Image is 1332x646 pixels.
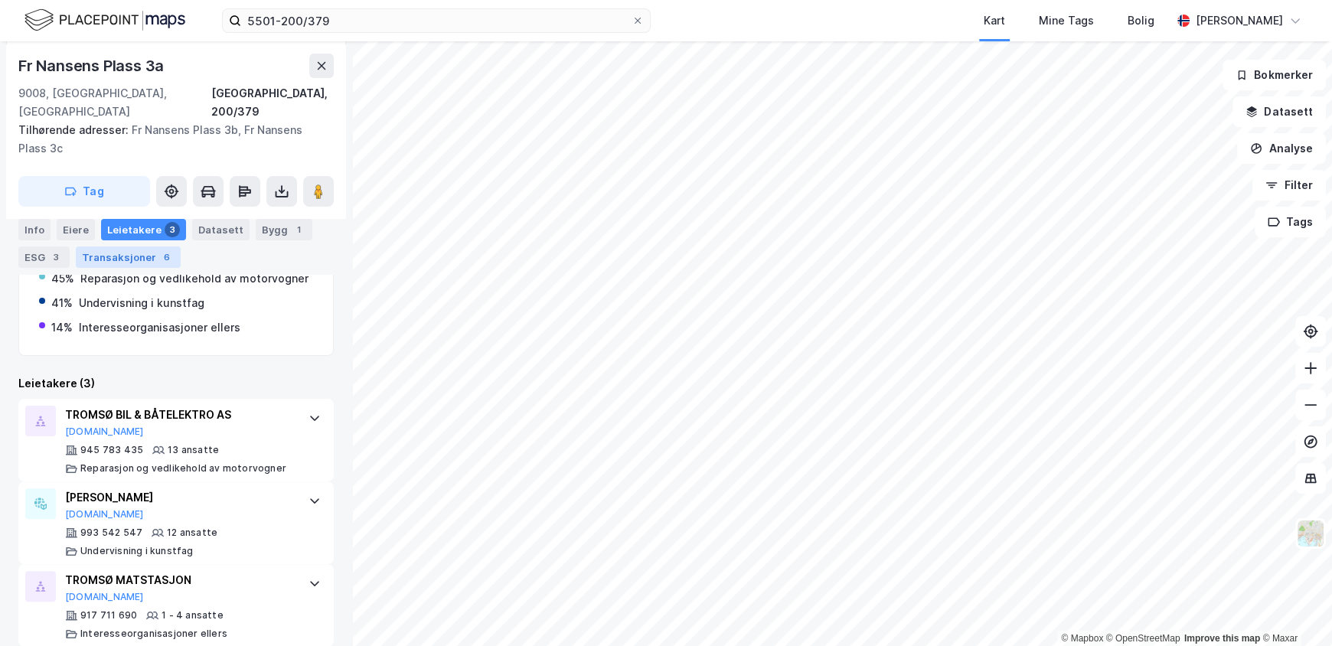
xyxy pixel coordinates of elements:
[1237,133,1326,164] button: Analyse
[1255,573,1332,646] iframe: Chat Widget
[79,294,204,312] div: Undervisning i kunstfag
[211,84,334,121] div: [GEOGRAPHIC_DATA], 200/379
[1252,170,1326,201] button: Filter
[256,219,312,240] div: Bygg
[1232,96,1326,127] button: Datasett
[1296,519,1325,548] img: Z
[80,462,286,475] div: Reparasjon og vedlikehold av motorvogner
[1106,633,1180,644] a: OpenStreetMap
[65,591,144,603] button: [DOMAIN_NAME]
[65,426,144,438] button: [DOMAIN_NAME]
[76,246,181,268] div: Transaksjoner
[1255,207,1326,237] button: Tags
[80,628,227,640] div: Interesseorganisasjoner ellers
[65,488,293,507] div: [PERSON_NAME]
[24,7,185,34] img: logo.f888ab2527a4732fd821a326f86c7f29.svg
[80,269,309,288] div: Reparasjon og vedlikehold av motorvogner
[51,318,73,337] div: 14%
[48,250,64,265] div: 3
[80,527,142,539] div: 993 542 547
[65,571,293,589] div: TROMSØ MATSTASJON
[1061,633,1103,644] a: Mapbox
[1184,633,1260,644] a: Improve this map
[80,609,137,622] div: 917 711 690
[80,545,194,557] div: Undervisning i kunstfag
[80,444,143,456] div: 945 783 435
[241,9,632,32] input: Søk på adresse, matrikkel, gårdeiere, leietakere eller personer
[18,123,132,136] span: Tilhørende adresser:
[159,250,175,265] div: 6
[79,318,240,337] div: Interesseorganisasjoner ellers
[18,374,334,393] div: Leietakere (3)
[18,219,51,240] div: Info
[291,222,306,237] div: 1
[18,121,322,158] div: Fr Nansens Plass 3b, Fr Nansens Plass 3c
[1223,60,1326,90] button: Bokmerker
[168,444,219,456] div: 13 ansatte
[162,609,224,622] div: 1 - 4 ansatte
[1039,11,1094,30] div: Mine Tags
[165,222,180,237] div: 3
[101,219,186,240] div: Leietakere
[18,84,211,121] div: 9008, [GEOGRAPHIC_DATA], [GEOGRAPHIC_DATA]
[51,294,73,312] div: 41%
[18,54,167,78] div: Fr Nansens Plass 3a
[51,269,74,288] div: 45%
[18,176,150,207] button: Tag
[1255,573,1332,646] div: Kontrollprogram for chat
[167,527,217,539] div: 12 ansatte
[984,11,1005,30] div: Kart
[1128,11,1154,30] div: Bolig
[1196,11,1283,30] div: [PERSON_NAME]
[65,406,293,424] div: TROMSØ BIL & BÅTELEKTRO AS
[18,246,70,268] div: ESG
[65,508,144,520] button: [DOMAIN_NAME]
[57,219,95,240] div: Eiere
[192,219,250,240] div: Datasett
